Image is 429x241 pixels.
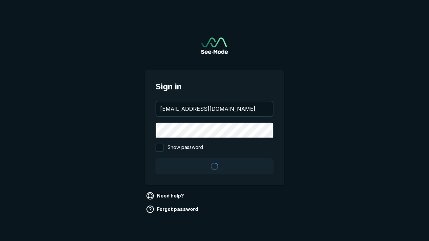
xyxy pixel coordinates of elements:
a: Need help? [145,190,187,201]
img: See-Mode Logo [201,37,228,54]
input: your@email.com [156,101,273,116]
a: Forgot password [145,204,201,215]
span: Sign in [156,81,273,93]
span: Show password [168,144,203,152]
a: Go to sign in [201,37,228,54]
